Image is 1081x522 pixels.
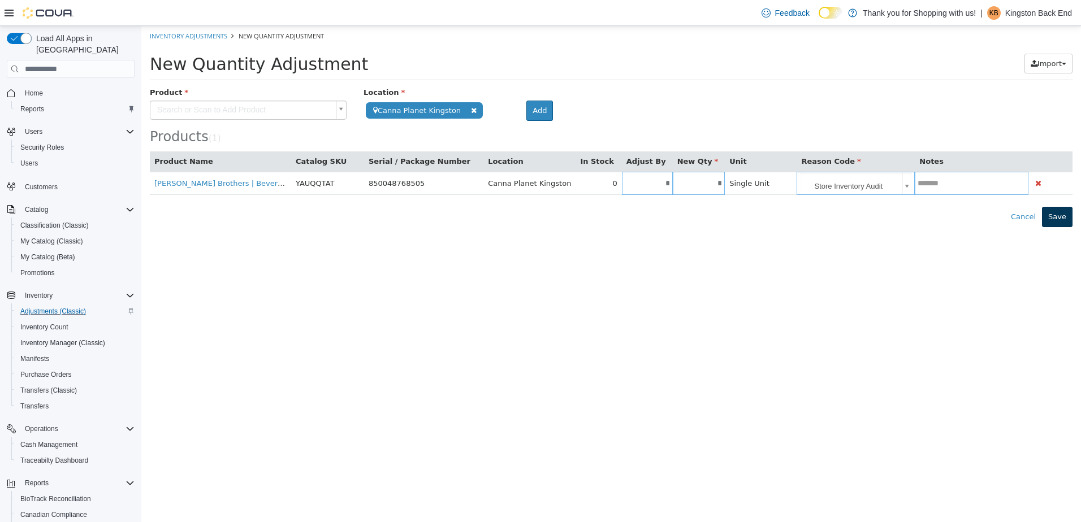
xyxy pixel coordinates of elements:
button: Users [2,124,139,140]
button: Promotions [11,265,139,281]
button: Reports [11,101,139,117]
a: Security Roles [16,141,68,154]
button: Unit [588,130,607,141]
a: Traceabilty Dashboard [16,454,93,467]
span: Promotions [20,268,55,277]
a: Promotions [16,266,59,280]
p: | [980,6,983,20]
span: Load All Apps in [GEOGRAPHIC_DATA] [32,33,135,55]
span: Canadian Compliance [16,508,135,521]
span: Classification (Classic) [16,219,135,232]
span: Feedback [775,7,810,19]
p: Thank you for Shopping with us! [863,6,976,20]
button: Serial / Package Number [227,130,331,141]
span: New Qty [536,131,577,140]
span: Traceabilty Dashboard [20,456,88,465]
a: Search or Scan to Add Product [8,75,205,94]
span: Location [222,62,263,71]
span: My Catalog (Classic) [16,234,135,248]
a: Store Inventory Audit [659,147,771,168]
span: Promotions [16,266,135,280]
input: Dark Mode [819,7,842,19]
span: Inventory Count [16,320,135,334]
span: Reports [25,478,49,488]
span: Security Roles [16,141,135,154]
span: New Quantity Adjustment [8,28,227,48]
span: Customers [25,182,58,192]
span: Reports [20,476,135,490]
span: My Catalog (Beta) [20,253,75,262]
button: Manifests [11,351,139,367]
span: Classification (Classic) [20,221,89,230]
span: Users [16,156,135,170]
a: [PERSON_NAME] Brothers | Beverage | Bottles | Hibiscus Tea | 10mg THC : 10mg CBD | 16oz [13,153,352,162]
a: Classification (Classic) [16,219,93,232]
a: Users [16,156,42,170]
span: Users [20,125,135,138]
button: Users [20,125,47,138]
button: Location [347,130,384,141]
button: Delete Product [892,151,902,164]
span: Reports [20,105,44,114]
button: Home [2,85,139,101]
span: BioTrack Reconciliation [16,492,135,506]
button: Add [385,75,412,95]
span: Transfers (Classic) [20,386,77,395]
img: Cova [23,7,73,19]
span: Transfers [20,402,49,411]
span: Transfers (Classic) [16,384,135,397]
button: Adjust By [485,130,527,141]
a: Customers [20,180,62,194]
a: Canadian Compliance [16,508,92,521]
button: Security Roles [11,140,139,155]
button: Transfers [11,398,139,414]
span: Users [20,159,38,168]
a: Inventory Manager (Classic) [16,336,110,350]
button: Reports [20,476,53,490]
span: Inventory [20,289,135,302]
a: BioTrack Reconciliation [16,492,96,506]
span: Reports [16,102,135,116]
span: Cash Management [20,440,77,449]
button: Customers [2,178,139,194]
small: ( ) [67,107,80,118]
a: Feedback [757,2,814,24]
span: Operations [25,424,58,433]
a: My Catalog (Classic) [16,234,88,248]
span: Product [8,62,47,71]
button: Traceabilty Dashboard [11,453,139,468]
span: Search or Scan to Add Product [9,75,190,93]
div: Kingston Back End [987,6,1001,20]
span: Reason Code [660,131,719,140]
span: Security Roles [20,143,64,152]
button: Cash Management [11,437,139,453]
span: 1 [71,107,76,118]
span: Inventory [25,291,53,300]
a: Reports [16,102,49,116]
span: New Quantity Adjustment [97,6,183,14]
button: Purchase Orders [11,367,139,382]
span: My Catalog (Beta) [16,250,135,264]
td: 850048768505 [223,146,342,169]
span: Inventory Manager (Classic) [16,336,135,350]
span: Inventory Manager (Classic) [20,338,105,347]
button: Classification (Classic) [11,217,139,233]
a: Adjustments (Classic) [16,304,90,318]
span: Store Inventory Audit [659,147,756,169]
span: Home [20,86,135,100]
button: Adjustments (Classic) [11,303,139,319]
span: Home [25,89,43,98]
span: My Catalog (Classic) [20,237,83,246]
button: Cancel [863,181,901,201]
a: Home [20,86,47,100]
span: Canna Planet Kingston [224,76,341,93]
a: Cash Management [16,438,82,451]
button: BioTrack Reconciliation [11,491,139,507]
span: KB [989,6,998,20]
a: Transfers (Classic) [16,384,81,397]
a: Purchase Orders [16,368,76,381]
a: Inventory Adjustments [8,6,86,14]
span: Traceabilty Dashboard [16,454,135,467]
span: Customers [20,179,135,193]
